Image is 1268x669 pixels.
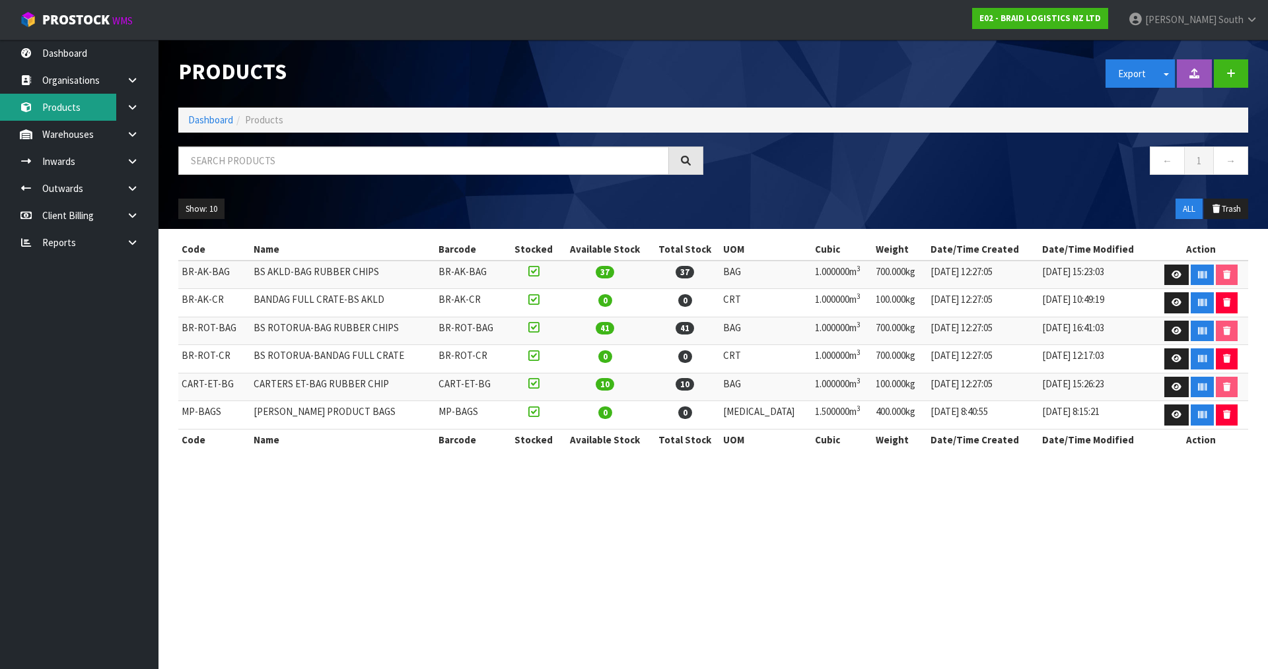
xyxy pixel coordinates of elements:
[1184,146,1214,175] a: 1
[1154,239,1248,260] th: Action
[720,317,812,345] td: BAG
[1213,146,1248,175] a: →
[560,429,650,450] th: Available Stock
[435,345,507,373] td: BR-ROT-CR
[812,239,873,260] th: Cubic
[598,350,612,363] span: 0
[812,345,873,373] td: 1.000000m
[676,322,694,334] span: 41
[927,429,1039,450] th: Date/Time Created
[720,345,812,373] td: CRT
[1218,13,1244,26] span: South
[250,345,435,373] td: BS ROTORUA-BANDAG FULL CRATE
[676,378,694,391] span: 10
[676,266,694,278] span: 37
[872,289,927,317] td: 100.000kg
[178,239,250,260] th: Code
[250,401,435,430] td: [PERSON_NAME] PRODUCT BAGS
[678,406,692,419] span: 0
[1039,345,1154,373] td: [DATE] 12:17:03
[927,261,1039,289] td: [DATE] 12:27:05
[1039,429,1154,450] th: Date/Time Modified
[872,317,927,345] td: 700.000kg
[678,350,692,363] span: 0
[1039,261,1154,289] td: [DATE] 15:23:03
[435,289,507,317] td: BR-AK-CR
[872,401,927,430] td: 400.000kg
[927,289,1039,317] td: [DATE] 12:27:05
[435,401,507,430] td: MP-BAGS
[435,373,507,401] td: CART-ET-BG
[857,348,861,357] sup: 3
[857,292,861,301] sup: 3
[979,13,1101,24] strong: E02 - BRAID LOGISTICS NZ LTD
[1039,317,1154,345] td: [DATE] 16:41:03
[720,261,812,289] td: BAG
[720,289,812,317] td: CRT
[678,294,692,307] span: 0
[178,146,669,175] input: Search products
[435,239,507,260] th: Barcode
[250,239,435,260] th: Name
[560,239,650,260] th: Available Stock
[927,239,1039,260] th: Date/Time Created
[872,261,927,289] td: 700.000kg
[1039,289,1154,317] td: [DATE] 10:49:19
[188,113,233,126] a: Dashboard
[435,317,507,345] td: BR-ROT-BAG
[250,317,435,345] td: BS ROTORUA-BAG RUBBER CHIPS
[872,429,927,450] th: Weight
[1154,429,1248,450] th: Action
[720,373,812,401] td: BAG
[927,373,1039,401] td: [DATE] 12:27:05
[250,289,435,317] td: BANDAG FULL CRATE-BS AKLD
[598,294,612,307] span: 0
[42,11,110,28] span: ProStock
[650,429,720,450] th: Total Stock
[20,11,36,28] img: cube-alt.png
[178,317,250,345] td: BR-ROT-BAG
[598,406,612,419] span: 0
[1204,199,1248,220] button: Trash
[178,401,250,430] td: MP-BAGS
[250,373,435,401] td: CARTERS ET-BAG RUBBER CHIP
[927,317,1039,345] td: [DATE] 12:27:05
[1106,59,1158,88] button: Export
[178,373,250,401] td: CART-ET-BG
[178,345,250,373] td: BR-ROT-CR
[872,373,927,401] td: 100.000kg
[178,429,250,450] th: Code
[1039,401,1154,430] td: [DATE] 8:15:21
[178,199,225,220] button: Show: 10
[857,404,861,413] sup: 3
[857,264,861,273] sup: 3
[596,266,614,278] span: 37
[927,345,1039,373] td: [DATE] 12:27:05
[112,15,133,27] small: WMS
[720,239,812,260] th: UOM
[507,429,560,450] th: Stocked
[927,401,1039,430] td: [DATE] 8:40:55
[723,146,1248,179] nav: Page navigation
[720,429,812,450] th: UOM
[1145,13,1216,26] span: [PERSON_NAME]
[872,345,927,373] td: 700.000kg
[812,261,873,289] td: 1.000000m
[812,289,873,317] td: 1.000000m
[872,239,927,260] th: Weight
[435,261,507,289] td: BR-AK-BAG
[596,378,614,391] span: 10
[250,261,435,289] td: BS AKLD-BAG RUBBER CHIPS
[720,401,812,430] td: [MEDICAL_DATA]
[245,113,283,126] span: Products
[812,373,873,401] td: 1.000000m
[857,320,861,329] sup: 3
[972,8,1108,29] a: E02 - BRAID LOGISTICS NZ LTD
[250,429,435,450] th: Name
[507,239,560,260] th: Stocked
[1039,373,1154,401] td: [DATE] 15:26:23
[650,239,720,260] th: Total Stock
[812,401,873,430] td: 1.500000m
[857,376,861,385] sup: 3
[1176,199,1203,220] button: ALL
